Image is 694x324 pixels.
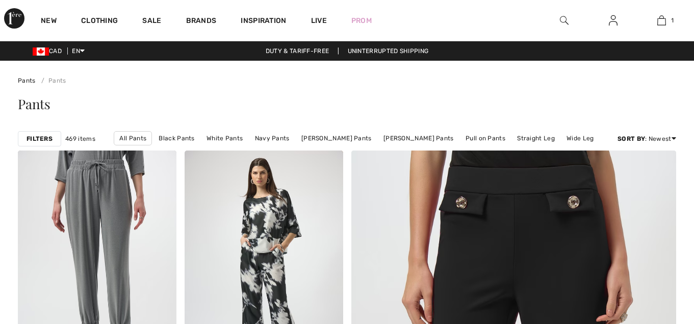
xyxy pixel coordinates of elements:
a: All Pants [114,131,152,145]
img: Canadian Dollar [33,47,49,56]
img: My Info [609,14,618,27]
a: Pants [37,77,66,84]
a: Sign In [601,14,626,27]
a: New [41,16,57,27]
a: [PERSON_NAME] Pants [378,132,459,145]
div: : Newest [618,134,676,143]
a: [PERSON_NAME] Pants [296,132,377,145]
span: Pants [18,95,50,113]
a: Pull on Pants [460,132,510,145]
a: Black Pants [153,132,199,145]
a: 1 [638,14,685,27]
a: White Pants [201,132,248,145]
span: 1 [671,16,674,25]
a: Prom [351,15,372,26]
a: Sale [142,16,161,27]
img: search the website [560,14,569,27]
a: Clothing [81,16,118,27]
strong: Filters [27,134,53,143]
strong: Sort By [618,135,645,142]
a: Live [311,15,327,26]
span: EN [72,47,85,55]
span: Inspiration [241,16,286,27]
img: 1ère Avenue [4,8,24,29]
a: Navy Pants [250,132,295,145]
a: Straight Leg [512,132,560,145]
span: 469 items [65,134,95,143]
span: CAD [33,47,66,55]
iframe: Opens a widget where you can chat to one of our agents [628,247,684,273]
a: Pants [18,77,36,84]
img: My Bag [657,14,666,27]
a: Wide Leg [561,132,599,145]
a: Brands [186,16,217,27]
